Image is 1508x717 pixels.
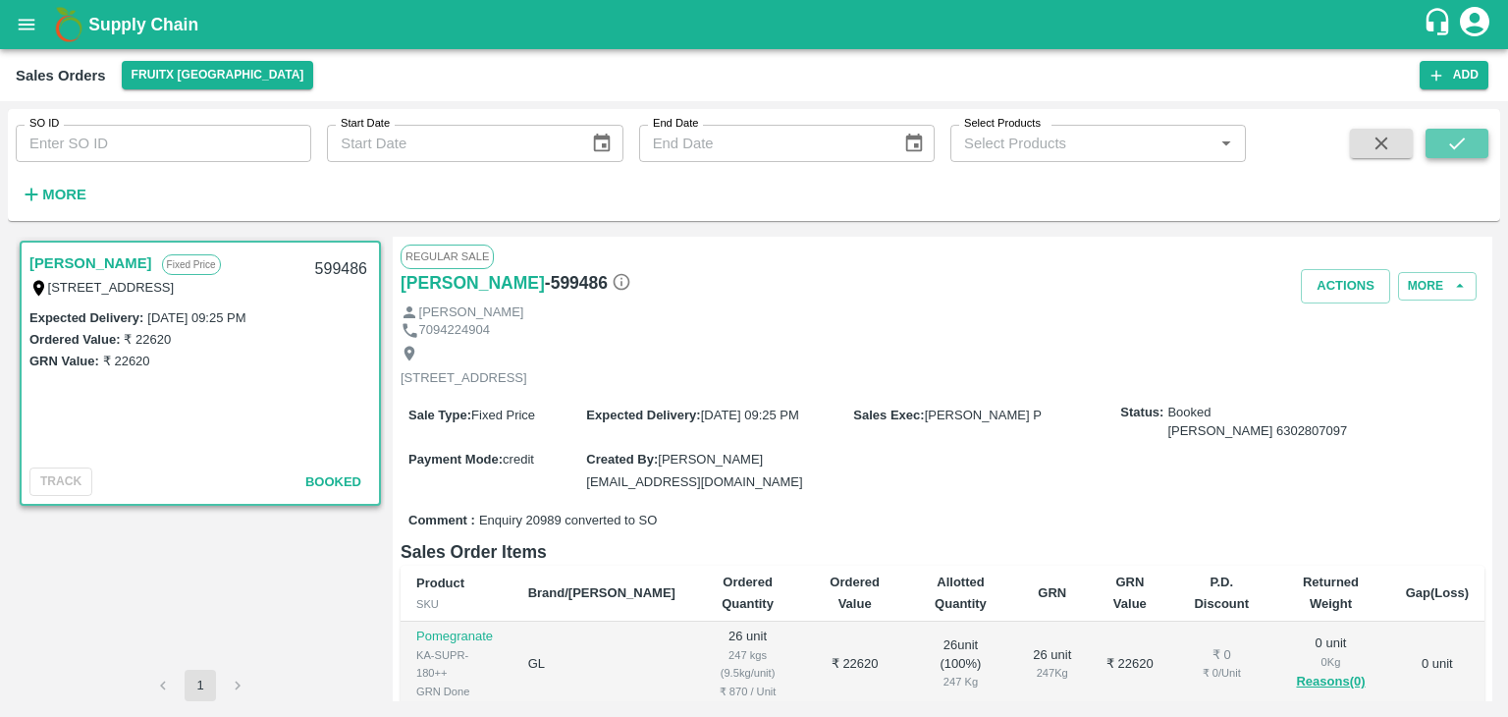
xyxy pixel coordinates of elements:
[29,310,143,325] label: Expected Delivery :
[416,646,497,683] div: KA-SUPR-180++
[103,354,150,368] label: ₹ 22620
[1187,646,1256,665] div: ₹ 0
[722,575,774,611] b: Ordered Quantity
[921,636,1000,691] div: 26 unit ( 100 %)
[1187,664,1256,682] div: ₹ 0 / Unit
[1398,272,1477,301] button: More
[305,474,361,489] span: Booked
[964,116,1041,132] label: Select Products
[144,670,256,701] nav: pagination navigation
[419,303,524,322] p: [PERSON_NAME]
[1213,131,1239,156] button: Open
[401,245,494,268] span: Regular Sale
[185,670,216,701] button: page 1
[935,575,987,611] b: Allotted Quantity
[586,452,658,467] label: Created By :
[1113,575,1147,611] b: GRN Value
[16,178,91,211] button: More
[341,116,390,132] label: Start Date
[1287,653,1373,671] div: 0 Kg
[925,408,1042,422] span: [PERSON_NAME] P
[895,125,933,162] button: Choose date
[1420,61,1488,89] button: Add
[853,408,924,422] label: Sales Exec :
[29,116,59,132] label: SO ID
[701,408,799,422] span: [DATE] 09:25 PM
[1167,404,1347,440] span: Booked
[1390,622,1484,707] td: 0 unit
[408,408,471,422] label: Sale Type :
[586,408,700,422] label: Expected Delivery :
[653,116,698,132] label: End Date
[49,5,88,44] img: logo
[401,369,527,388] p: [STREET_ADDRESS]
[48,280,175,295] label: [STREET_ADDRESS]
[1167,422,1347,441] div: [PERSON_NAME] 6302807097
[327,125,575,162] input: Start Date
[639,125,888,162] input: End Date
[303,247,379,293] div: 599486
[1287,634,1373,693] div: 0 unit
[88,15,198,34] b: Supply Chain
[1423,7,1457,42] div: customer-support
[408,452,503,467] label: Payment Mode :
[416,683,497,700] div: GRN Done
[707,683,788,700] div: ₹ 870 / Unit
[162,254,221,275] p: Fixed Price
[545,269,631,297] h6: - 599486
[416,576,464,590] b: Product
[471,408,535,422] span: Fixed Price
[830,575,880,611] b: Ordered Value
[1303,575,1359,611] b: Returned Weight
[88,11,1423,38] a: Supply Chain
[691,622,804,707] td: 26 unit
[29,250,152,276] a: [PERSON_NAME]
[416,595,497,613] div: SKU
[122,61,314,89] button: Select DC
[408,512,475,530] label: Comment :
[419,321,490,340] p: 7094224904
[124,332,171,347] label: ₹ 22620
[401,269,545,297] a: [PERSON_NAME]
[147,310,245,325] label: [DATE] 09:25 PM
[29,354,99,368] label: GRN Value:
[1038,585,1066,600] b: GRN
[528,585,675,600] b: Brand/[PERSON_NAME]
[16,125,311,162] input: Enter SO ID
[1301,269,1390,303] button: Actions
[1089,622,1172,707] td: ₹ 22620
[416,628,497,646] p: Pomegranate
[16,63,106,88] div: Sales Orders
[1032,664,1073,682] div: 247 Kg
[512,622,691,707] td: GL
[1287,671,1373,693] button: Reasons(0)
[401,538,1484,566] h6: Sales Order Items
[1457,4,1492,45] div: account of current user
[804,622,905,707] td: ₹ 22620
[956,131,1208,156] input: Select Products
[1120,404,1163,422] label: Status:
[1406,585,1469,600] b: Gap(Loss)
[586,452,802,488] span: [PERSON_NAME][EMAIL_ADDRESS][DOMAIN_NAME]
[707,646,788,683] div: 247 kgs (9.5kg/unit)
[921,673,1000,690] div: 247 Kg
[29,332,120,347] label: Ordered Value:
[479,512,657,530] span: Enquiry 20989 converted to SO
[583,125,620,162] button: Choose date
[503,452,534,467] span: credit
[1032,646,1073,683] div: 26 unit
[42,187,86,202] strong: More
[4,2,49,47] button: open drawer
[1194,575,1249,611] b: P.D. Discount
